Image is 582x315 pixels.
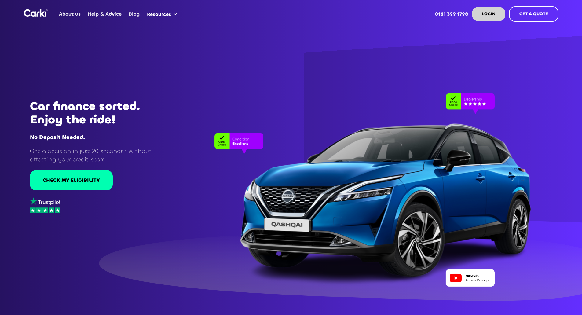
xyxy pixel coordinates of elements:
img: trustpilot [30,198,60,205]
strong: 0161 399 1798 [435,11,468,17]
h1: Car finance sorted. Enjoy the ride! [30,100,167,126]
a: home [24,9,48,17]
a: Blog [125,2,143,26]
strong: No Deposit Needed. [30,134,85,141]
strong: LOGIN [482,11,496,17]
img: stars [30,207,60,213]
p: Get a decision in just 20 seconds* without affecting your credit score [30,147,167,164]
a: 0161 399 1798 [431,2,472,26]
a: GET A QUOTE [509,6,558,22]
a: LOGIN [472,7,505,21]
div: Resources [143,2,183,26]
div: Resources [147,11,171,18]
strong: GET A QUOTE [519,11,548,17]
div: CHECK MY ELIGIBILITY [43,177,100,184]
img: Logo [24,9,48,17]
a: About us [56,2,84,26]
a: CHECK MY ELIGIBILITY [30,170,113,190]
a: Help & Advice [84,2,125,26]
